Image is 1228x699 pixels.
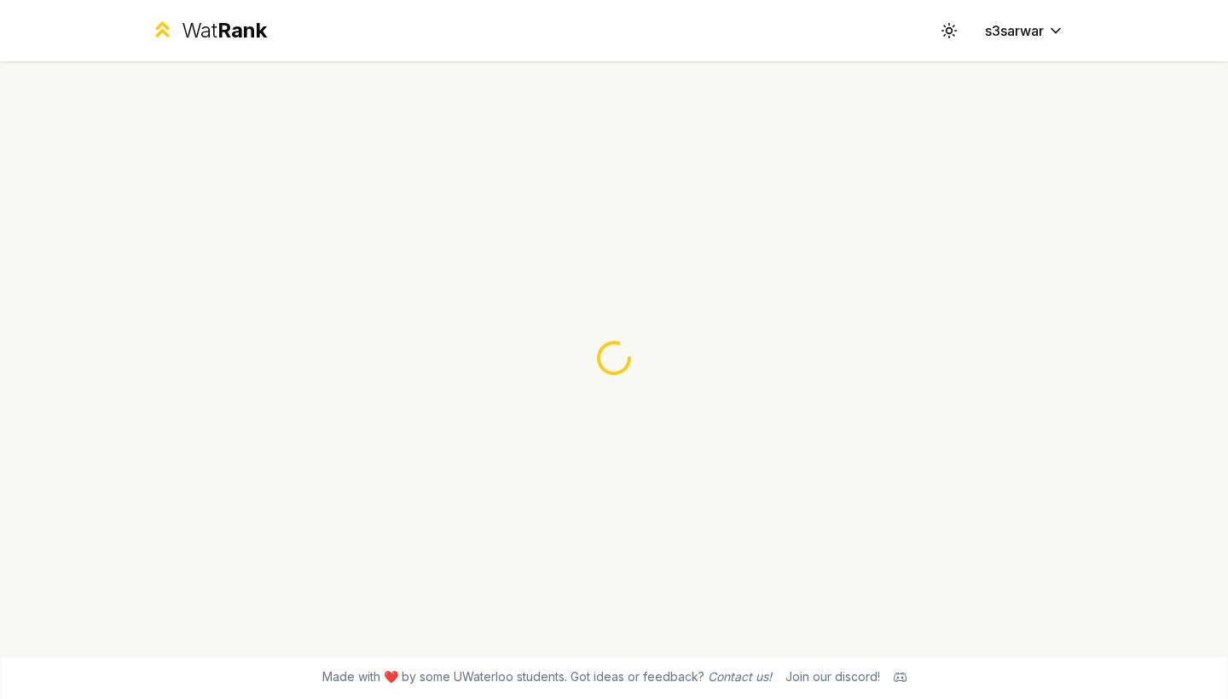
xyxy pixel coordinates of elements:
[217,18,267,43] span: Rank
[322,668,772,685] span: Made with ❤️ by some UWaterloo students. Got ideas or feedback?
[985,20,1044,41] span: s3sarwar
[708,669,772,684] a: Contact us!
[150,17,267,44] a: WatRank
[785,668,880,685] div: Join our discord!
[971,15,1078,46] button: s3sarwar
[182,17,267,44] div: Wat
